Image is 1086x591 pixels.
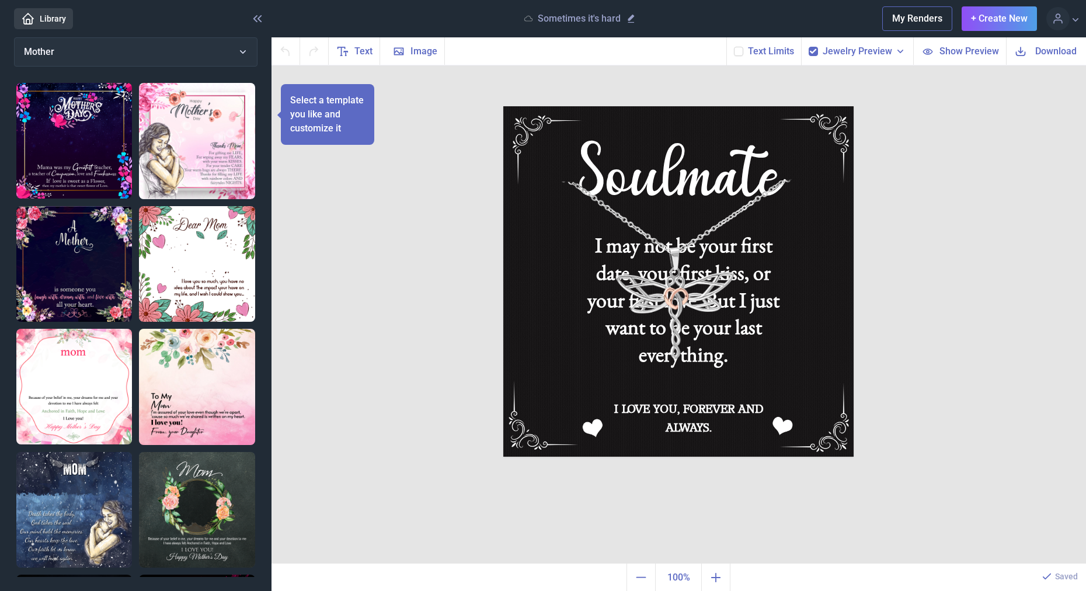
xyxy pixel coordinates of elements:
button: My Renders [882,6,952,31]
button: + Create New [962,6,1037,31]
button: Show Preview [913,37,1006,65]
span: Jewelry Preview [823,44,892,58]
button: Redo [300,37,329,65]
img: Mother is someone you laugh with [16,206,132,322]
button: Image [380,37,445,65]
img: Dear Mom I love you so much [139,206,255,322]
span: Download [1035,44,1077,58]
p: Saved [1055,571,1078,582]
img: Thanks mom, for gifting me life [139,83,255,199]
span: 100% [658,566,699,589]
div: Soulmate [563,154,799,202]
button: Zoom out [626,564,655,591]
img: Mama was my greatest teacher [16,83,132,199]
a: Library [14,8,73,29]
button: Jewelry Preview [823,44,906,58]
img: Mothers Day [139,452,255,568]
img: Message Card Mother day [16,329,132,444]
img: We will meet again [16,452,132,568]
p: Select a template you like and customize it [290,93,365,135]
img: b016.jpg [503,106,854,457]
button: Download [1006,37,1086,65]
img: Mom - I'm assured of your love [139,329,255,445]
button: Mother [14,37,257,67]
div: I LOVE YOU, FOREVER AND ALWAYS. [594,400,783,423]
span: Image [410,44,437,58]
button: Zoom in [702,564,730,591]
button: Actual size [655,564,702,591]
span: Text [354,44,373,58]
button: Undo [271,37,300,65]
div: I may not be your first date, your first kiss, or your first love. But I just want to be your las... [576,232,791,293]
button: Text Limits [748,44,794,58]
span: Mother [24,46,54,57]
button: Text [329,37,380,65]
p: Sometimes it's hard [538,13,621,25]
span: Show Preview [939,44,999,58]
